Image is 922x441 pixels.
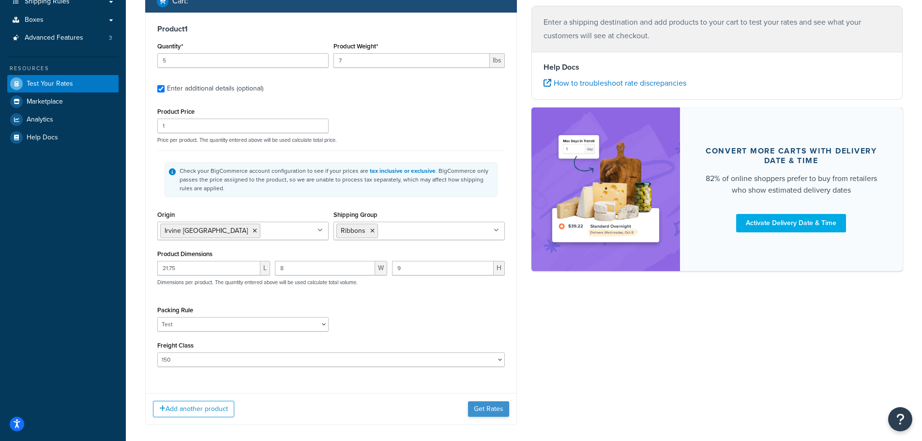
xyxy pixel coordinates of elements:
span: Ribbons [341,226,365,236]
span: Irvine [GEOGRAPHIC_DATA] [165,226,248,236]
span: H [494,261,505,275]
span: Boxes [25,16,44,24]
input: Enter additional details (optional) [157,85,165,92]
span: Marketplace [27,98,63,106]
span: lbs [490,53,505,68]
h3: Product 1 [157,24,505,34]
button: Open Resource Center [888,407,912,431]
a: Marketplace [7,93,119,110]
span: Test Your Rates [27,80,73,88]
a: How to troubleshoot rate discrepancies [544,77,686,89]
a: Test Your Rates [7,75,119,92]
label: Product Price [157,108,195,115]
h4: Help Docs [544,61,891,73]
div: Convert more carts with delivery date & time [703,146,880,166]
button: Get Rates [468,401,509,417]
a: Analytics [7,111,119,128]
span: W [375,261,387,275]
a: Advanced Features3 [7,29,119,47]
a: Activate Delivery Date & Time [736,214,846,232]
li: Advanced Features [7,29,119,47]
label: Product Dimensions [157,250,212,258]
label: Shipping Group [333,211,378,218]
label: Origin [157,211,175,218]
p: Price per product. The quantity entered above will be used calculate total price. [155,137,507,143]
input: 0.00 [333,53,490,68]
button: Add another product [153,401,234,417]
label: Freight Class [157,342,194,349]
img: feature-image-ddt-36eae7f7280da8017bfb280eaccd9c446f90b1fe08728e4019434db127062ab4.png [546,122,665,257]
div: Enter additional details (optional) [167,82,263,95]
span: Help Docs [27,134,58,142]
a: Boxes [7,11,119,29]
label: Product Weight* [333,43,378,50]
input: 0 [157,53,329,68]
div: Resources [7,64,119,73]
span: Analytics [27,116,53,124]
span: Advanced Features [25,34,83,42]
span: L [260,261,270,275]
div: Check your BigCommerce account configuration to see if your prices are . BigCommerce only passes ... [180,167,493,193]
span: 3 [109,34,112,42]
label: Quantity* [157,43,183,50]
p: Enter a shipping destination and add products to your cart to test your rates and see what your c... [544,15,891,43]
p: Dimensions per product. The quantity entered above will be used calculate total volume. [155,279,358,286]
a: tax inclusive or exclusive [370,167,436,175]
a: Help Docs [7,129,119,146]
label: Packing Rule [157,306,193,314]
div: 82% of online shoppers prefer to buy from retailers who show estimated delivery dates [703,173,880,196]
